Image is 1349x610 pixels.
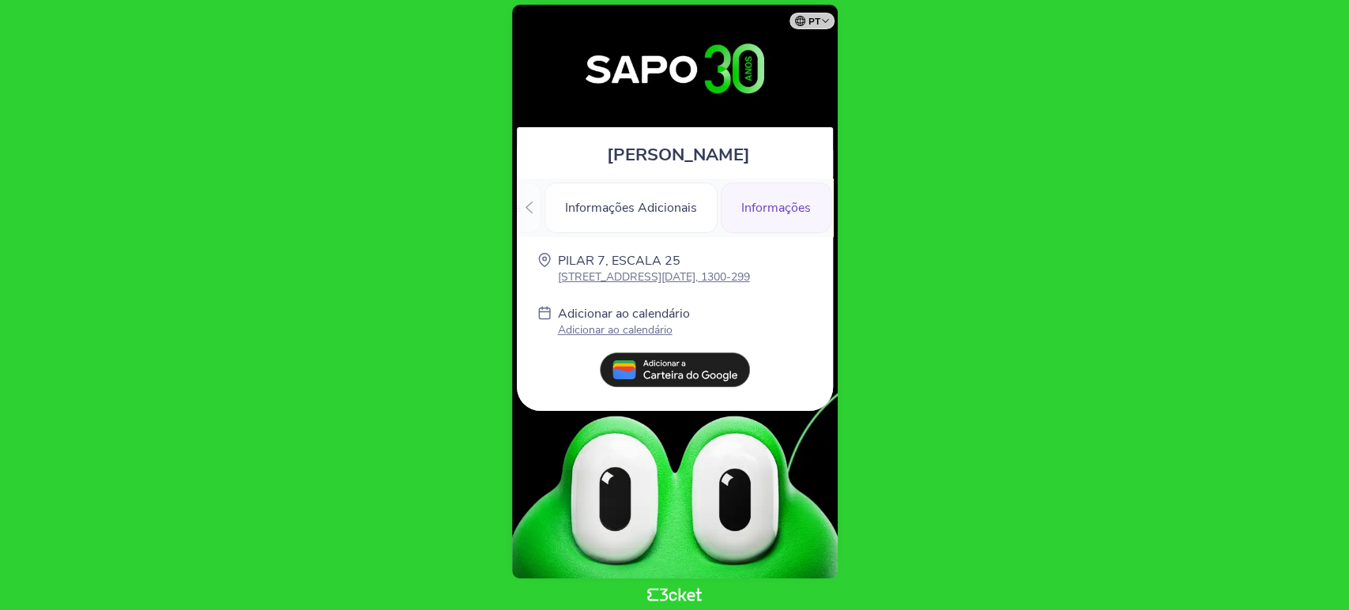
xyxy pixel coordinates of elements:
[721,198,831,215] a: Informações
[558,322,690,337] p: Adicionar ao calendário
[558,305,690,341] a: Adicionar ao calendário Adicionar ao calendário
[558,252,750,284] a: PILAR 7, ESCALA 25 [STREET_ADDRESS][DATE], 1300-299
[526,21,823,119] img: 30º Aniversário SAPO
[558,252,750,269] p: PILAR 7, ESCALA 25
[544,198,718,215] a: Informações Adicionais
[544,183,718,233] div: Informações Adicionais
[600,352,750,387] img: pt_add_to_google_wallet.13e59062.svg
[607,143,750,167] span: [PERSON_NAME]
[558,269,750,284] p: [STREET_ADDRESS][DATE], 1300-299
[558,305,690,322] p: Adicionar ao calendário
[721,183,831,233] div: Informações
